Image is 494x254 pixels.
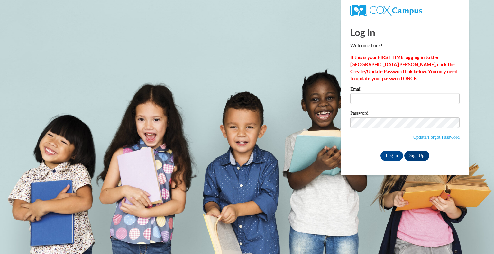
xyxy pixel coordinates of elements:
p: Welcome back! [350,42,460,49]
h1: Log In [350,26,460,39]
a: Sign Up [404,151,429,161]
a: Update/Forgot Password [413,135,460,140]
label: Email [350,87,460,93]
strong: If this is your FIRST TIME logging in to the [GEOGRAPHIC_DATA][PERSON_NAME], click the Create/Upd... [350,55,457,81]
label: Password [350,111,460,117]
img: COX Campus [350,5,422,16]
input: Log In [380,151,403,161]
a: COX Campus [350,7,422,13]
